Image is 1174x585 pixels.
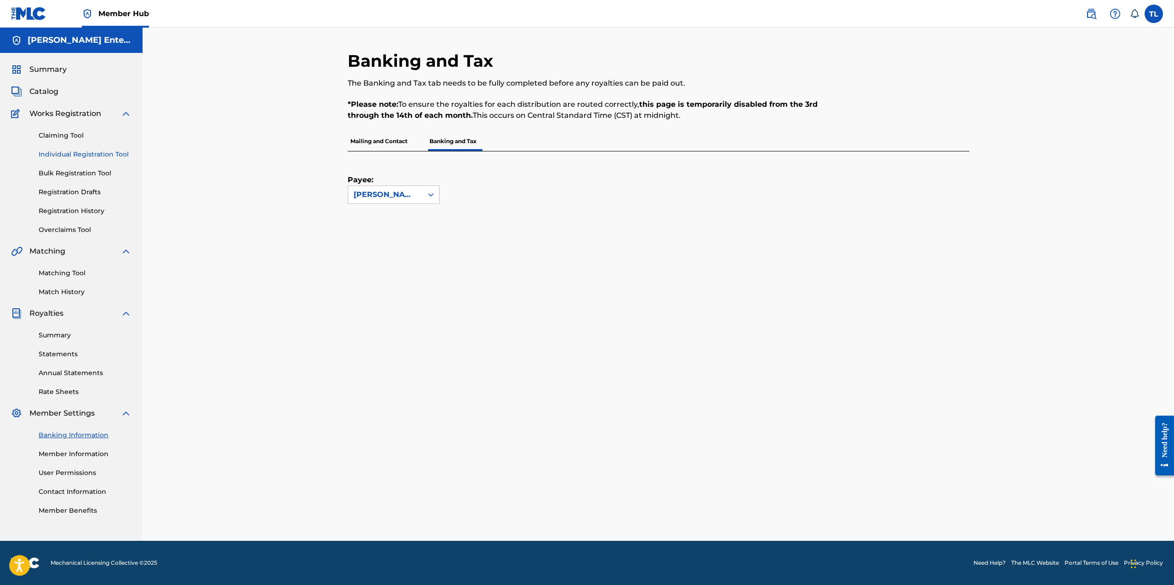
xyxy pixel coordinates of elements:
[39,487,132,497] a: Contact Information
[11,86,58,97] a: CatalogCatalog
[82,8,93,19] img: Top Rightsholder
[11,408,22,419] img: Member Settings
[11,557,40,568] img: logo
[29,408,95,419] span: Member Settings
[348,132,410,151] p: Mailing and Contact
[39,430,132,440] a: Banking Information
[1130,9,1139,18] div: Notifications
[11,86,22,97] img: Catalog
[39,131,132,140] a: Claiming Tool
[348,174,394,185] label: Payee:
[39,187,132,197] a: Registration Drafts
[98,8,149,19] span: Member Hub
[39,468,132,478] a: User Permissions
[39,506,132,515] a: Member Benefits
[120,246,132,257] img: expand
[39,368,132,378] a: Annual Statements
[1011,559,1059,567] a: The MLC Website
[39,349,132,359] a: Statements
[39,287,132,297] a: Match History
[11,108,23,119] img: Works Registration
[1148,408,1174,482] iframe: Resource Center
[39,225,132,235] a: Overclaims Tool
[120,408,132,419] img: expand
[29,246,65,257] span: Matching
[29,86,58,97] span: Catalog
[348,234,947,476] iframe: Tipalti Iframe
[39,268,132,278] a: Matching Tool
[51,559,157,567] span: Mechanical Licensing Collective © 2025
[1110,8,1121,19] img: help
[29,64,67,75] span: Summary
[29,308,63,319] span: Royalties
[1086,8,1097,19] img: search
[120,308,132,319] img: expand
[348,100,398,109] strong: *Please note:
[1065,559,1118,567] a: Portal Terms of Use
[11,308,22,319] img: Royalties
[354,189,417,200] div: [PERSON_NAME] Entertainment Group LLC
[120,108,132,119] img: expand
[974,559,1006,567] a: Need Help?
[11,246,23,257] img: Matching
[1082,5,1100,23] a: Public Search
[11,64,67,75] a: SummarySummary
[427,132,479,151] p: Banking and Tax
[11,35,22,46] img: Accounts
[39,168,132,178] a: Bulk Registration Tool
[39,206,132,216] a: Registration History
[11,7,46,20] img: MLC Logo
[39,387,132,397] a: Rate Sheets
[348,100,818,120] strong: this page is temporarily disabled from the 3rd through the 14th of each month.
[39,330,132,340] a: Summary
[29,108,101,119] span: Works Registration
[1128,541,1174,585] iframe: Chat Widget
[1124,559,1163,567] a: Privacy Policy
[39,449,132,459] a: Member Information
[1131,550,1136,578] div: Drag
[11,64,22,75] img: Summary
[1106,5,1124,23] div: Help
[1145,5,1163,23] div: User Menu
[348,51,498,71] h2: Banking and Tax
[348,99,826,121] p: To ensure the royalties for each distribution are routed correctly, This occurs on Central Standa...
[39,150,132,159] a: Individual Registration Tool
[348,78,826,89] p: The Banking and Tax tab needs to be fully completed before any royalties can be paid out.
[28,35,132,46] h5: Dornell Entertainment Group LLC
